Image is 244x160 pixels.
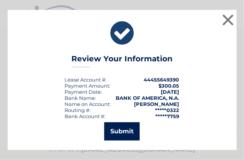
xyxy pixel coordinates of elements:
button: Submit [104,122,140,141]
strong: [PERSON_NAME] [134,101,179,107]
span: [DATE] [161,89,179,95]
div: Bank Account #: [65,113,106,119]
button: × [221,12,236,27]
span: Payment Date [65,89,101,95]
strong: 44455649390 [144,77,179,83]
span: $300.05 [159,83,179,89]
div: Routing #: [65,107,91,113]
div: Lease Account #: [65,77,107,83]
div: Payment Amount: [65,83,111,89]
h3: Review Your Information [71,54,173,67]
div: Bank Name: [65,95,96,101]
strong: BANK OF AMERICA, N.A. [116,95,179,101]
div: : [65,89,102,95]
div: Name on Account: [65,101,111,107]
